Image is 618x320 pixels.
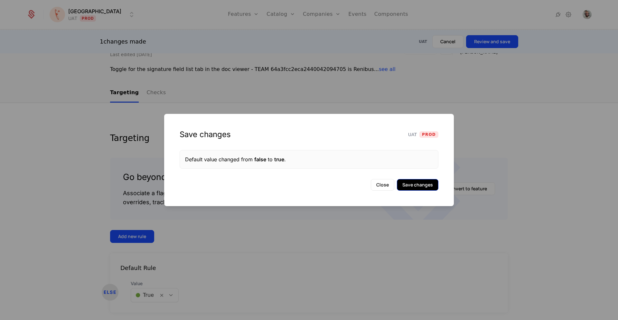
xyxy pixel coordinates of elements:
[371,179,394,191] button: Close
[180,129,231,140] div: Save changes
[397,179,438,191] button: Save changes
[274,156,284,163] span: true
[408,131,417,138] span: UAT
[419,131,438,138] span: Prod
[254,156,266,163] span: false
[185,155,433,163] div: Default value changed from to .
